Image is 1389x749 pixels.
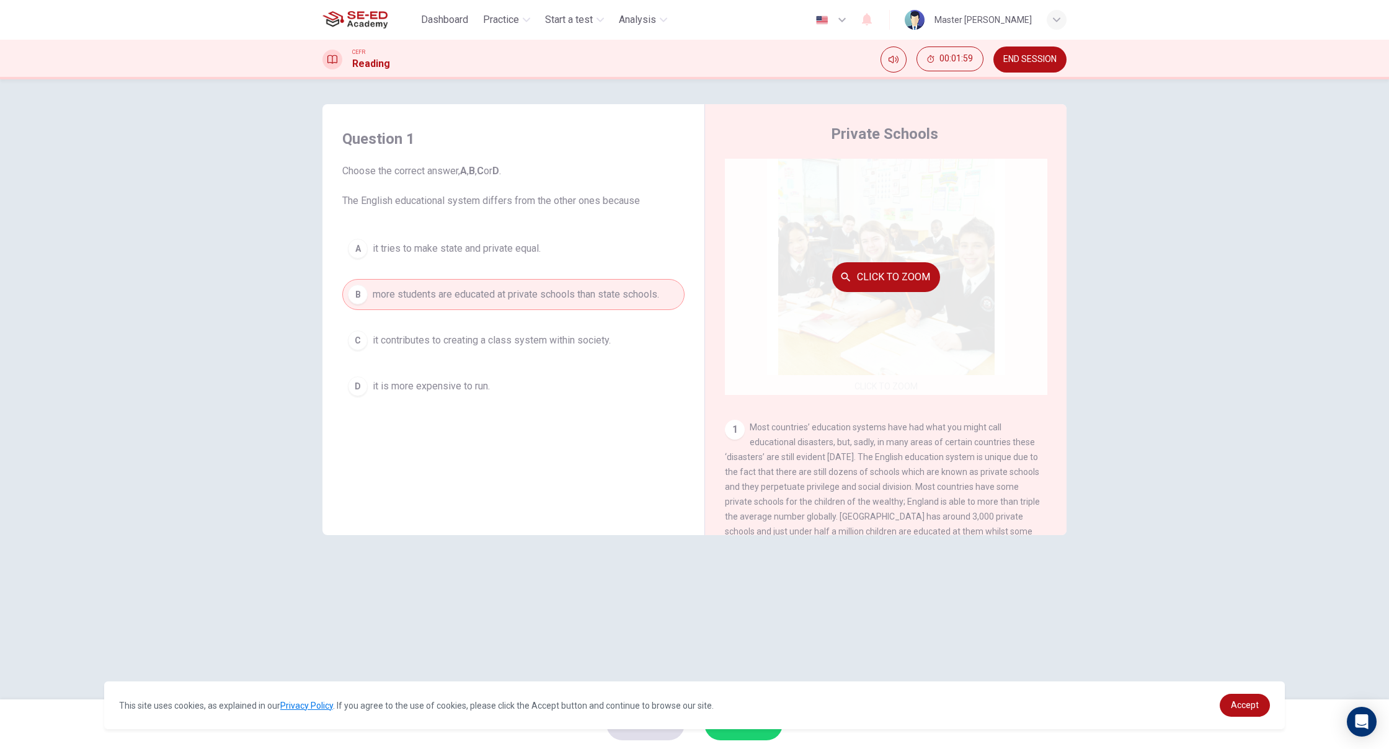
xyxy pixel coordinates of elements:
span: Analysis [619,12,656,27]
button: Bmore students are educated at private schools than state schools. [342,279,685,310]
img: Profile picture [905,10,925,30]
div: 1 [725,420,745,440]
div: A [348,239,368,259]
b: B [469,165,475,177]
button: Dit is more expensive to run. [342,371,685,402]
div: cookieconsent [104,681,1285,729]
h4: Private Schools [831,124,938,144]
div: Hide [916,47,983,73]
span: it tries to make state and private equal. [373,241,541,256]
span: Start a test [545,12,593,27]
button: Cit contributes to creating a class system within society. [342,325,685,356]
span: Most countries’ education systems have had what you might call educational disasters, but, sadly,... [725,422,1041,566]
span: it is more expensive to run. [373,379,490,394]
img: SE-ED Academy logo [322,7,388,32]
span: more students are educated at private schools than state schools. [373,287,659,302]
button: Start a test [540,9,609,31]
div: D [348,376,368,396]
div: C [348,330,368,350]
button: Analysis [614,9,672,31]
span: This site uses cookies, as explained in our . If you agree to the use of cookies, please click th... [119,701,714,711]
a: dismiss cookie message [1220,694,1270,717]
b: C [477,165,484,177]
a: Privacy Policy [280,701,333,711]
h4: Question 1 [342,129,685,149]
button: 00:01:59 [916,47,983,71]
div: Mute [881,47,907,73]
div: Master [PERSON_NAME] [934,12,1032,27]
b: D [492,165,499,177]
a: SE-ED Academy logo [322,7,416,32]
b: A [460,165,467,177]
button: Practice [478,9,535,31]
button: END SESSION [993,47,1067,73]
span: 00:01:59 [939,54,973,64]
div: Open Intercom Messenger [1347,707,1377,737]
span: Accept [1231,700,1259,710]
span: Practice [483,12,519,27]
span: it contributes to creating a class system within society. [373,333,611,348]
span: END SESSION [1003,55,1057,64]
span: CEFR [352,48,365,56]
button: Ait tries to make state and private equal. [342,233,685,264]
button: Click to Zoom [832,262,940,292]
span: Choose the correct answer, , , or . The English educational system differs from the other ones be... [342,164,685,208]
div: B [348,285,368,304]
img: en [814,16,830,25]
h1: Reading [352,56,390,71]
span: Dashboard [421,12,468,27]
button: Dashboard [416,9,473,31]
